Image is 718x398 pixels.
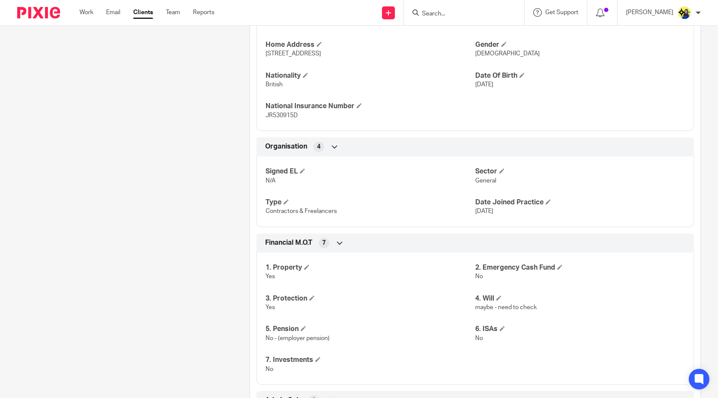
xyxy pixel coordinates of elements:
span: [STREET_ADDRESS] [266,51,321,57]
h4: 1. Property [266,263,475,272]
span: Organisation [265,142,307,151]
h4: 4. Will [475,294,685,303]
span: maybe - need to check [475,304,537,310]
h4: National Insurance Number [266,102,475,111]
p: [PERSON_NAME] [626,8,673,17]
span: 7 [322,239,326,247]
span: General [475,178,496,184]
h4: 3. Protection [266,294,475,303]
img: Pixie [17,7,60,18]
h4: Date Joined Practice [475,198,685,207]
a: Team [166,8,180,17]
span: 4 [317,143,321,151]
span: Contractors & Freelancers [266,208,337,214]
h4: Home Address [266,40,475,49]
span: N/A [266,178,275,184]
h4: 6. ISAs [475,325,685,334]
h4: Nationality [266,71,475,80]
span: [DATE] [475,208,493,214]
span: Yes [266,304,275,310]
span: No [475,273,483,280]
h4: Signed EL [266,167,475,176]
h4: 5. Pension [266,325,475,334]
span: No [475,335,483,341]
h4: Sector [475,167,685,176]
a: Work [79,8,93,17]
a: Clients [133,8,153,17]
input: Search [421,10,498,18]
a: Reports [193,8,214,17]
h4: 2. Emergency Cash Fund [475,263,685,272]
span: Yes [266,273,275,280]
span: [DATE] [475,82,493,88]
span: British [266,82,283,88]
span: Financial M.O.T [265,238,312,247]
h4: Type [266,198,475,207]
span: [DEMOGRAPHIC_DATA] [475,51,540,57]
h4: Gender [475,40,685,49]
a: Email [106,8,120,17]
span: No - (employer pension) [266,335,330,341]
img: Bobo-Starbridge%201.jpg [678,6,691,20]
h4: 7. Investments [266,355,475,365]
h4: Date Of Birth [475,71,685,80]
span: JR530915D [266,112,298,118]
span: Get Support [545,9,578,15]
span: No [266,366,273,372]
